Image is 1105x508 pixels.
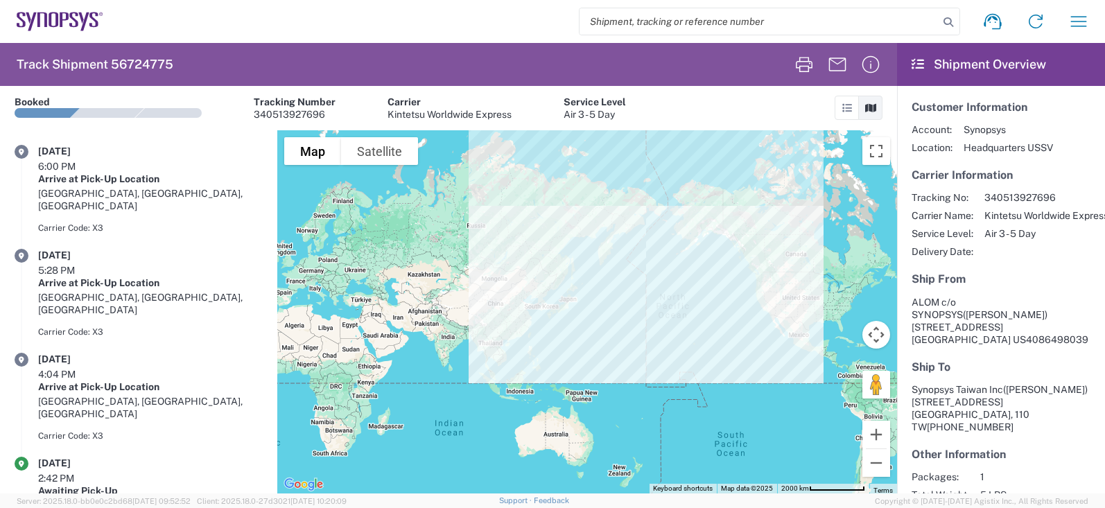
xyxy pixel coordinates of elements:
button: Keyboard shortcuts [653,484,713,493]
address: [GEOGRAPHIC_DATA] US [912,296,1090,346]
span: Synopsys [964,123,1053,136]
span: Total Weight: [912,489,969,501]
span: Synopsys Taiwan Inc [STREET_ADDRESS] [912,384,1088,408]
a: Feedback [534,496,569,505]
div: [DATE] [38,457,107,469]
h5: Ship From [912,272,1090,286]
span: [PHONE_NUMBER] [927,421,1013,432]
div: Service Level [564,96,626,108]
header: Shipment Overview [897,43,1105,86]
span: Copyright © [DATE]-[DATE] Agistix Inc., All Rights Reserved [875,495,1088,507]
div: 2:42 PM [38,472,107,484]
span: [STREET_ADDRESS] [912,322,1003,333]
span: Headquarters USSV [964,141,1053,154]
span: Packages: [912,471,969,483]
h5: Ship To [912,360,1090,374]
div: 340513927696 [254,108,336,121]
span: Delivery Date: [912,245,973,258]
span: ([PERSON_NAME]) [963,309,1047,320]
button: Show satellite imagery [341,137,418,165]
span: Client: 2025.18.0-27d3021 [197,497,347,505]
button: Map camera controls [862,321,890,349]
div: Kintetsu Worldwide Express [388,108,512,121]
span: ALOM c/o SYNOPSYS [912,297,963,320]
a: Terms [873,487,893,494]
button: Zoom out [862,449,890,477]
div: Arrive at Pick-Up Location [38,380,263,393]
button: Zoom in [862,421,890,448]
span: Tracking No: [912,191,973,204]
button: Map Scale: 2000 km per 77 pixels [777,484,869,493]
div: Arrive at Pick-Up Location [38,173,263,185]
span: [DATE] 09:52:52 [132,497,191,505]
h5: Customer Information [912,100,1090,114]
button: Drag Pegman onto the map to open Street View [862,371,890,398]
h5: Other Information [912,448,1090,461]
a: Open this area in Google Maps (opens a new window) [281,475,327,493]
img: Google [281,475,327,493]
div: [GEOGRAPHIC_DATA], [GEOGRAPHIC_DATA], [GEOGRAPHIC_DATA] [38,187,263,212]
div: [DATE] [38,353,107,365]
button: Show street map [284,137,341,165]
span: Carrier Name: [912,209,973,222]
h2: Track Shipment 56724775 [17,56,173,73]
div: 4:04 PM [38,368,107,380]
div: Carrier Code: X3 [38,430,263,442]
input: Shipment, tracking or reference number [580,8,939,35]
div: Carrier Code: X3 [38,222,263,234]
span: 1 [980,471,1059,483]
span: [DATE] 10:20:09 [290,497,347,505]
div: Booked [15,96,50,108]
div: [GEOGRAPHIC_DATA], [GEOGRAPHIC_DATA], [GEOGRAPHIC_DATA] [38,395,263,420]
div: Carrier [388,96,512,108]
div: Tracking Number [254,96,336,108]
span: ([PERSON_NAME]) [1003,384,1088,395]
div: Air 3 - 5 Day [564,108,626,121]
div: [DATE] [38,249,107,261]
span: 2000 km [781,484,809,492]
span: 5 LBS [980,489,1059,501]
span: 4086498039 [1026,334,1088,345]
h5: Carrier Information [912,168,1090,182]
address: [GEOGRAPHIC_DATA], 110 TW [912,383,1090,433]
div: 6:00 PM [38,160,107,173]
div: Arrive at Pick-Up Location [38,277,263,289]
div: [GEOGRAPHIC_DATA], [GEOGRAPHIC_DATA], [GEOGRAPHIC_DATA] [38,291,263,316]
div: Awaiting Pick-Up [38,484,263,497]
div: 5:28 PM [38,264,107,277]
a: Support [499,496,534,505]
span: Location: [912,141,952,154]
div: [DATE] [38,145,107,157]
span: Account: [912,123,952,136]
button: Toggle fullscreen view [862,137,890,165]
div: Carrier Code: X3 [38,326,263,338]
span: Map data ©2025 [721,484,773,492]
span: Server: 2025.18.0-bb0e0c2bd68 [17,497,191,505]
span: Service Level: [912,227,973,240]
